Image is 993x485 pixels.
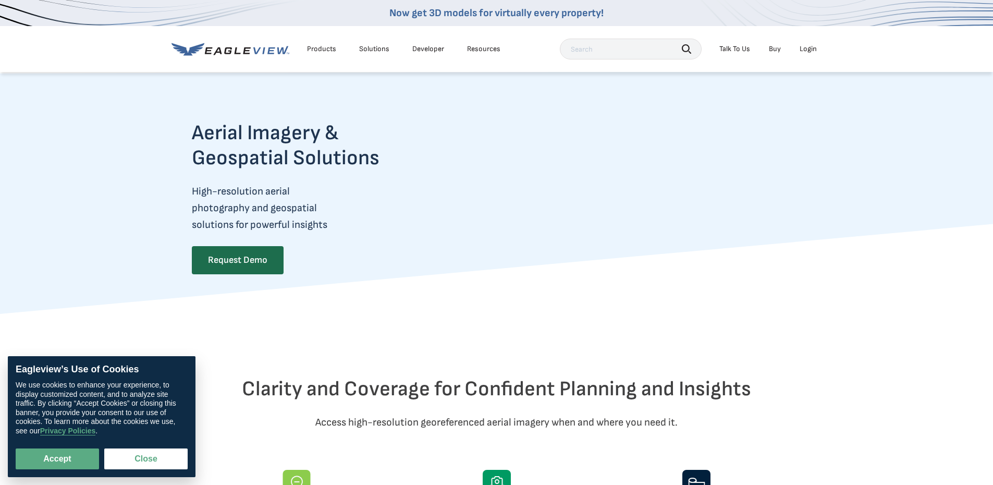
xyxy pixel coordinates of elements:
[192,246,284,274] a: Request Demo
[192,414,802,431] p: Access high-resolution georeferenced aerial imagery when and where you need it.
[104,448,188,469] button: Close
[16,364,188,375] div: Eagleview’s Use of Cookies
[769,44,781,54] a: Buy
[16,381,188,435] div: We use cookies to enhance your experience, to display customized content, and to analyze site tra...
[719,44,750,54] div: Talk To Us
[359,44,389,54] div: Solutions
[192,183,420,233] p: High-resolution aerial photography and geospatial solutions for powerful insights
[307,44,336,54] div: Products
[560,39,702,59] input: Search
[16,448,99,469] button: Accept
[467,44,500,54] div: Resources
[412,44,444,54] a: Developer
[40,427,96,435] a: Privacy Policies
[192,120,420,171] h2: Aerial Imagery & Geospatial Solutions
[800,44,817,54] div: Login
[192,377,802,402] h2: Clarity and Coverage for Confident Planning and Insights
[389,7,604,19] a: Now get 3D models for virtually every property!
